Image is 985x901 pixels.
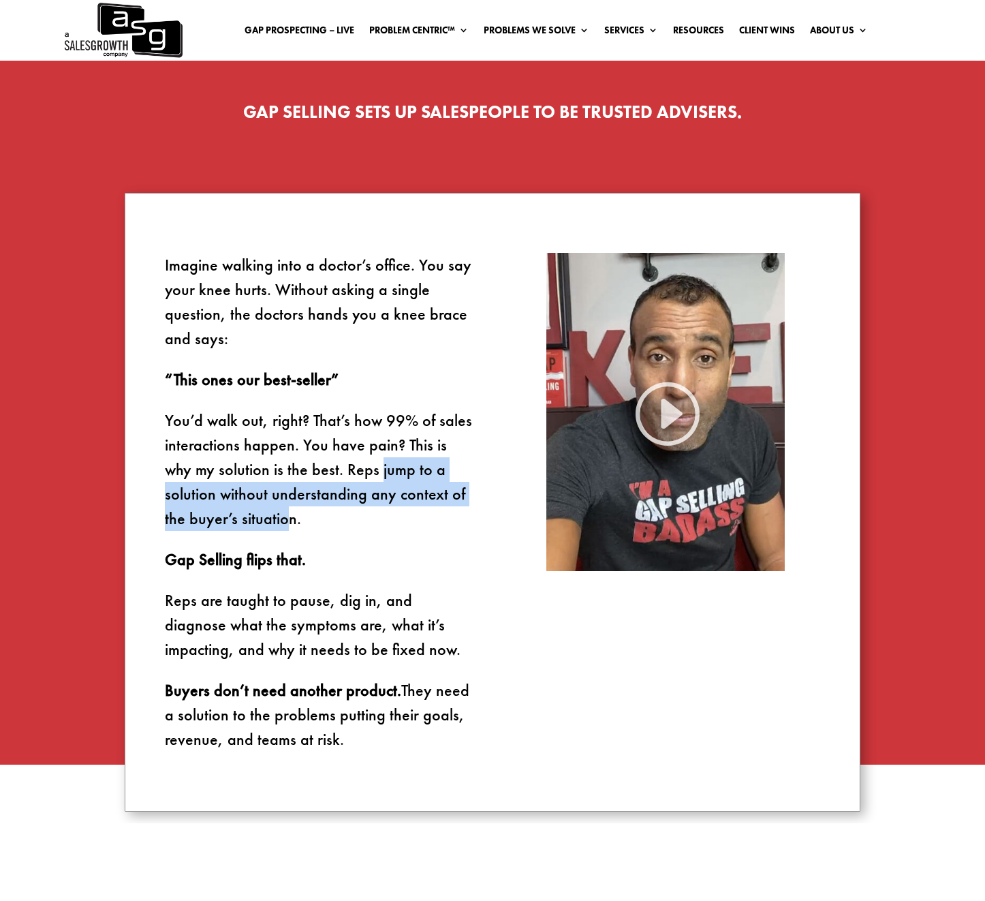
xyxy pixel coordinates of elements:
a: Resources [673,25,724,40]
a: Gap Prospecting – LIVE [245,25,354,40]
strong: Gap Selling flips that. [165,549,306,570]
p: They need a solution to the problems putting their goals, revenue, and teams at risk. [165,678,475,752]
a: Problem Centric™ [369,25,469,40]
strong: “This ones our best-seller” [165,369,339,390]
a: Services [604,25,658,40]
img: keenan-video-methodology-thumbnail [546,253,785,571]
a: Problems We Solve [484,25,589,40]
strong: Buyers don’t need another product. [165,679,401,701]
a: About Us [810,25,868,40]
p: You’d walk out, right? That’s how 99% of sales interactions happen. You have pain? This is why my... [165,408,475,547]
p: Imagine walking into a doctor’s office. You say your knee hurts. Without asking a single question... [165,253,475,367]
h2: Gap Selling SETS UP SALESPEOPLE TO BE TRUSTED ADVISERS. [125,103,860,127]
a: Client Wins [739,25,795,40]
p: Reps are taught to pause, dig in, and diagnose what the symptoms are, what it’s impacting, and wh... [165,588,475,678]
